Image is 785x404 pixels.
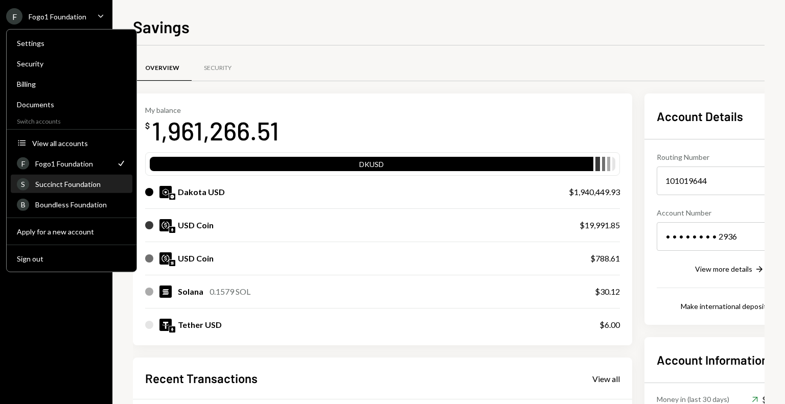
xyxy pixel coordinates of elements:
div: Billing [17,80,126,88]
div: Settings [17,39,126,47]
div: F [17,157,29,170]
div: 0.1579 SOL [210,286,250,298]
div: View all accounts [32,138,126,147]
button: Make international deposit [681,301,779,313]
h1: Savings [133,16,190,37]
a: Documents [11,95,132,113]
div: Security [17,59,126,68]
a: Overview [133,56,192,82]
img: base-mainnet [169,194,175,200]
button: View more details [695,264,765,275]
img: DKUSD [159,186,172,198]
div: S [17,178,29,190]
a: View all [592,373,620,384]
div: $30.12 [595,286,620,298]
div: $1,940,449.93 [569,186,620,198]
div: Documents [17,100,126,109]
img: USDT [159,319,172,331]
img: USDC [159,252,172,265]
h2: Recent Transactions [145,370,258,387]
div: Switch accounts [7,115,136,125]
div: View more details [695,265,752,273]
div: USD Coin [178,219,214,231]
div: Apply for a new account [17,227,126,235]
div: Boundless Foundation [35,200,126,209]
img: ethereum-mainnet [169,227,175,233]
button: Sign out [11,250,132,268]
img: USDC [159,219,172,231]
a: BBoundless Foundation [11,195,132,213]
div: $ [145,121,150,131]
div: Solana [178,286,203,298]
img: solana-mainnet [169,260,175,266]
div: Make international deposit [681,302,767,311]
div: Succinct Foundation [35,180,126,188]
div: USD Coin [178,252,214,265]
div: Sign out [17,254,126,263]
div: Security [204,64,232,73]
div: $19,991.85 [580,219,620,231]
div: 1,961,266.51 [152,114,279,147]
button: Apply for a new account [11,223,132,241]
img: ethereum-mainnet [169,326,175,332]
div: $788.61 [590,252,620,265]
div: Fogo1 Foundation [35,159,110,168]
div: Fogo1 Foundation [29,12,86,21]
img: SOL [159,286,172,298]
a: Security [192,56,244,82]
div: Tether USD [178,319,222,331]
div: My balance [145,106,279,114]
div: Dakota USD [178,186,225,198]
div: View all [592,374,620,384]
button: View all accounts [11,134,132,153]
div: DKUSD [150,159,593,173]
div: Overview [145,64,179,73]
a: Billing [11,75,132,93]
div: F [6,8,22,25]
a: Settings [11,34,132,52]
div: $6.00 [599,319,620,331]
div: B [17,198,29,210]
a: SSuccinct Foundation [11,175,132,193]
a: Security [11,54,132,73]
